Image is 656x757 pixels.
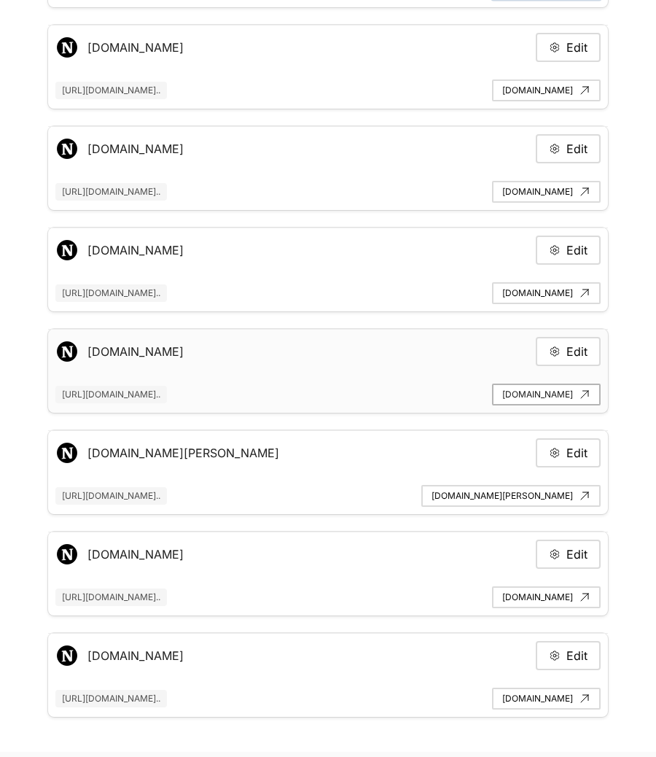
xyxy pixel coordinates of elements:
a: [DOMAIN_NAME] [492,688,601,710]
button: Edit [536,337,601,366]
span: [URL][DOMAIN_NAME].. [55,690,167,707]
h5: [DOMAIN_NAME] [87,647,184,664]
a: [DOMAIN_NAME] [492,282,601,304]
button: Edit [536,33,601,62]
h5: [DOMAIN_NAME] [87,241,184,259]
button: Edit [536,236,601,265]
h5: [DOMAIN_NAME] [87,39,184,56]
img: Favicon for citydao.hostnotion.co [55,340,79,363]
button: Edit [536,438,601,467]
h5: [DOMAIN_NAME] [87,140,184,158]
img: Favicon for example.com [55,543,79,566]
button: Edit [536,540,601,569]
span: [URL][DOMAIN_NAME].. [55,183,167,201]
h5: [DOMAIN_NAME] [87,343,184,360]
button: Edit [536,641,601,670]
a: [DOMAIN_NAME] [492,586,601,608]
button: Edit [536,134,601,163]
img: Favicon for blog.hostnotion.co [55,137,79,160]
a: [DOMAIN_NAME] [492,181,601,203]
img: Favicon for humanloopstatus.com [55,36,79,59]
span: [URL][DOMAIN_NAME].. [55,589,167,606]
a: [DOMAIN_NAME][PERSON_NAME] [421,485,601,507]
a: [DOMAIN_NAME] [492,79,601,101]
img: Favicon for trial.burgess.team [55,441,79,465]
img: Favicon for docs.hostnotion.co [55,238,79,262]
h5: [DOMAIN_NAME][PERSON_NAME] [87,444,279,462]
a: [DOMAIN_NAME] [492,384,601,405]
span: [URL][DOMAIN_NAME].. [55,386,167,403]
span: [URL][DOMAIN_NAME].. [55,82,167,99]
span: [URL][DOMAIN_NAME].. [55,487,167,505]
h5: [DOMAIN_NAME] [87,546,184,563]
img: Favicon for noted.so [55,644,79,667]
span: [URL][DOMAIN_NAME].. [55,284,167,302]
